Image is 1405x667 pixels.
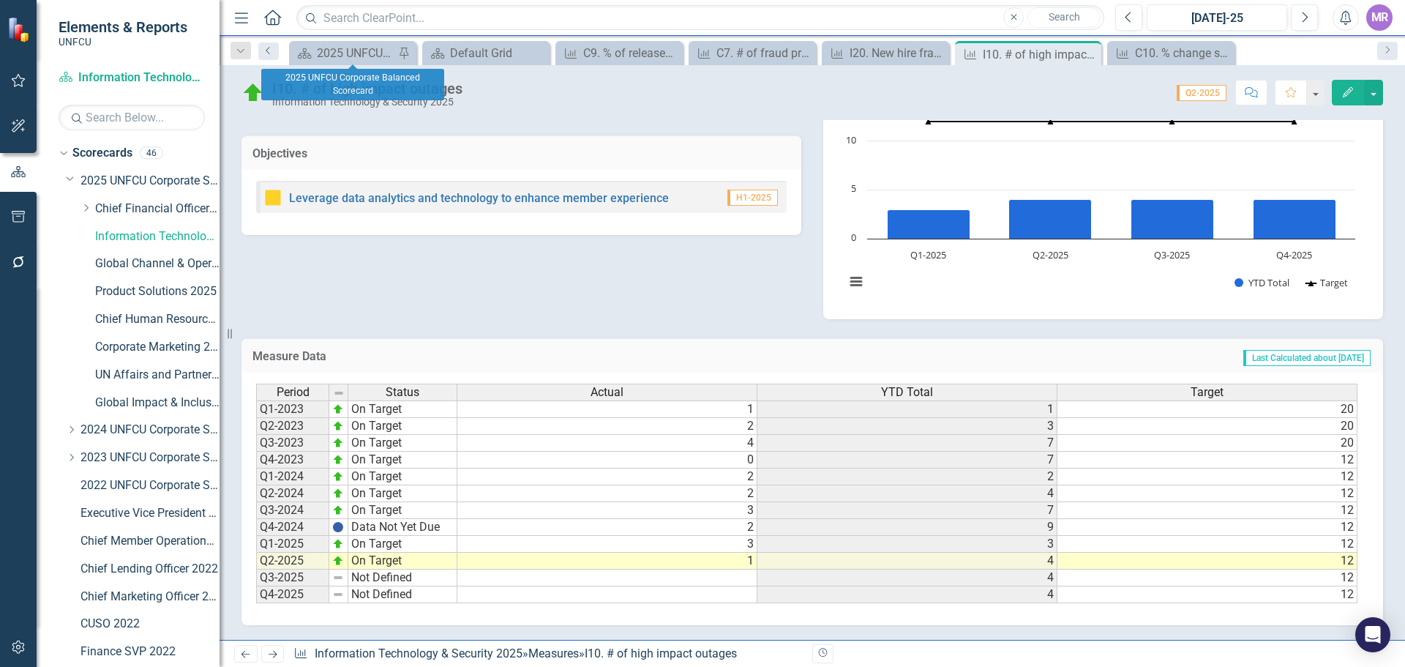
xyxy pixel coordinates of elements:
[7,17,33,42] img: ClearPoint Strategy
[1057,519,1357,536] td: 12
[348,553,457,570] td: On Target
[1276,248,1312,261] text: Q4-2025
[1366,4,1393,31] button: MR
[1057,553,1357,570] td: 12
[1049,11,1080,23] span: Search
[591,386,623,399] span: Actual
[348,418,457,435] td: On Target
[888,209,970,239] path: Q1-2025, 3. YTD Total.
[851,182,856,195] text: 5
[95,395,220,411] a: Global Impact & Inclusion 2025
[1057,469,1357,485] td: 12
[256,469,329,485] td: Q1-2024
[95,339,220,356] a: Corporate Marketing 2025
[1048,119,1054,124] path: Q2-2025, 12. Target.
[80,450,220,466] a: 2023 UNFCU Corporate Scorecard
[457,536,757,553] td: 3
[757,418,1057,435] td: 3
[277,386,310,399] span: Period
[332,454,344,466] img: zOikAAAAAElFTkSuQmCC
[1057,435,1357,452] td: 20
[910,248,946,261] text: Q1-2025
[293,44,394,62] a: 2025 UNFCU Corporate Balanced Scorecard
[348,435,457,452] td: On Target
[1057,586,1357,603] td: 12
[757,435,1057,452] td: 7
[95,283,220,300] a: Product Solutions 2025
[95,311,220,328] a: Chief Human Resources Officer 2025
[348,519,457,536] td: Data Not Yet Due
[1057,418,1357,435] td: 20
[80,533,220,550] a: Chief Member Operations Officer 2022
[332,589,344,600] img: 8DAGhfEEPCf229AAAAAElFTkSuQmCC
[757,553,1057,570] td: 4
[1057,536,1357,553] td: 12
[256,570,329,586] td: Q3-2025
[457,469,757,485] td: 2
[256,502,329,519] td: Q3-2024
[926,119,1297,124] g: Target, series 2 of 2. Line with 4 data points.
[825,44,945,62] a: I20. New hire fraud awareness training completion rate
[1135,44,1231,62] div: C10. % change success rate
[80,589,220,605] a: Chief Marketing Officer 2022
[80,616,220,633] a: CUSO 2022
[716,44,812,62] div: C7. # of fraud prevention member education campaigns initiated
[59,70,205,86] a: Information Technology & Security 2025
[296,5,1104,31] input: Search ClearPoint...
[450,44,546,62] div: Default Grid
[332,471,344,482] img: zOikAAAAAElFTkSuQmCC
[1033,248,1068,261] text: Q2-2025
[140,147,163,160] div: 46
[1057,485,1357,502] td: 12
[559,44,679,62] a: C9. % of releases with automated QC
[846,272,866,292] button: View chart menu, Chart
[95,228,220,245] a: Information Technology & Security 2025
[95,256,220,272] a: Global Channel & Operations 2025
[1057,570,1357,586] td: 12
[1147,4,1287,31] button: [DATE]-25
[457,553,757,570] td: 1
[983,45,1098,64] div: I10. # of high impact outages
[332,538,344,550] img: zOikAAAAAElFTkSuQmCC
[757,485,1057,502] td: 4
[457,400,757,418] td: 1
[1243,350,1371,366] span: Last Calculated about [DATE]
[317,44,394,62] div: 2025 UNFCU Corporate Balanced Scorecard
[457,435,757,452] td: 4
[80,644,220,660] a: Finance SVP 2022
[881,386,933,399] span: YTD Total
[332,504,344,516] img: zOikAAAAAElFTkSuQmCC
[888,199,1336,239] g: YTD Total, series 1 of 2. Bar series with 4 bars.
[757,469,1057,485] td: 2
[80,173,220,190] a: 2025 UNFCU Corporate Scorecard
[757,452,1057,469] td: 7
[1169,119,1175,124] path: Q3-2025, 12. Target.
[757,519,1057,536] td: 9
[1355,617,1390,652] div: Open Intercom Messenger
[252,147,790,160] h3: Objectives
[333,387,345,399] img: 8DAGhfEEPCf229AAAAAElFTkSuQmCC
[838,85,1368,305] div: Chart. Highcharts interactive chart.
[256,418,329,435] td: Q2-2023
[293,646,801,663] div: » »
[332,420,344,432] img: zOikAAAAAElFTkSuQmCC
[1057,400,1357,418] td: 20
[457,418,757,435] td: 2
[1111,44,1231,62] a: C10. % change success rate
[332,572,344,584] img: 8DAGhfEEPCf229AAAAAElFTkSuQmCC
[457,502,757,519] td: 3
[348,400,457,418] td: On Target
[1305,276,1349,289] button: Show Target
[95,201,220,217] a: Chief Financial Officer 2025
[1057,452,1357,469] td: 12
[846,133,856,146] text: 10
[95,367,220,384] a: UN Affairs and Partnerships 2025
[261,69,444,100] div: 2025 UNFCU Corporate Balanced Scorecard
[727,190,778,206] span: H1-2025
[80,477,220,494] a: 2022 UNFCU Corporate Scorecard
[256,536,329,553] td: Q1-2025
[528,646,579,660] a: Measures
[926,119,932,124] path: Q1-2025, 12. Target.
[457,485,757,502] td: 2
